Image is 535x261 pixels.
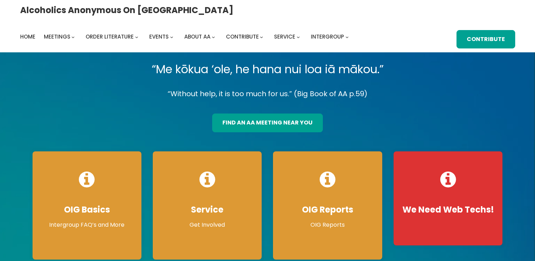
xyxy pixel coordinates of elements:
a: Events [149,32,169,42]
span: Home [20,33,35,40]
span: Service [274,33,295,40]
span: Intergroup [311,33,344,40]
h4: OIG Reports [280,204,375,215]
button: Contribute submenu [260,35,263,39]
a: About AA [184,32,210,42]
span: Events [149,33,169,40]
h4: We Need Web Techs! [401,204,495,215]
a: Contribute [457,30,515,49]
p: Get Involved [160,221,255,229]
p: Intergroup FAQ’s and More [40,221,134,229]
span: Order Literature [86,33,134,40]
button: About AA submenu [212,35,215,39]
span: About AA [184,33,210,40]
p: OIG Reports [280,221,375,229]
a: find an aa meeting near you [212,114,323,132]
p: “Without help, it is too much for us.” (Big Book of AA p.59) [27,88,508,100]
button: Service submenu [297,35,300,39]
h4: Service [160,204,255,215]
a: Home [20,32,35,42]
a: Contribute [226,32,259,42]
nav: Intergroup [20,32,351,42]
a: Alcoholics Anonymous on [GEOGRAPHIC_DATA] [20,2,233,18]
a: Intergroup [311,32,344,42]
a: Meetings [44,32,70,42]
a: Service [274,32,295,42]
button: Events submenu [170,35,173,39]
button: Order Literature submenu [135,35,138,39]
button: Intergroup submenu [345,35,349,39]
h4: OIG Basics [40,204,134,215]
span: Contribute [226,33,259,40]
button: Meetings submenu [71,35,75,39]
p: “Me kōkua ‘ole, he hana nui loa iā mākou.” [27,59,508,79]
span: Meetings [44,33,70,40]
